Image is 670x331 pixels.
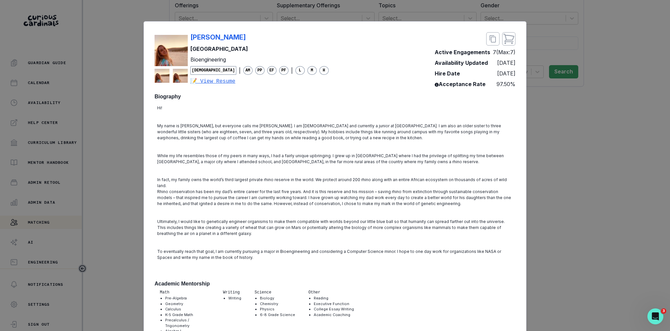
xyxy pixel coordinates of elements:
img: mentor profile picture [155,35,188,66]
li: Executive Function [314,301,354,307]
span: [DEMOGRAPHIC_DATA] [190,66,236,75]
li: Reading [314,295,354,301]
p: Acceptance Rate [435,80,486,88]
span: M [307,66,317,75]
li: K-5 Grade Math [165,312,210,318]
p: Science [255,289,295,295]
p: [PERSON_NAME] [190,32,246,42]
li: Physics [260,306,295,312]
p: Other [308,289,354,295]
span: L [295,66,305,75]
p: Rhino conservation has been my dad’s entire career for the last five years. And it is this reserv... [157,189,513,207]
p: [DATE] [497,69,515,77]
li: Biology [260,295,295,301]
p: [GEOGRAPHIC_DATA] [190,45,329,53]
button: close [502,32,515,46]
span: AM [243,66,253,75]
img: mentor profile picture [155,69,169,83]
p: Hire Date [435,69,460,77]
li: Precalculus / Trigonometry [165,317,210,328]
p: 7 (Max: 7 ) [493,48,515,56]
p: Hi! [157,105,513,111]
p: My name is [PERSON_NAME], but everyone calls me [PERSON_NAME]. I am [DEMOGRAPHIC_DATA] and curren... [157,123,513,141]
p: Writing [223,289,241,295]
li: College Essay Writing [314,306,354,312]
p: Availability Updated [435,59,488,67]
li: 6-8 Grade Science [260,312,295,318]
li: Pre-Algebra [165,295,210,301]
span: H [319,66,329,75]
p: Math [160,289,210,295]
p: | [291,66,293,74]
p: | [239,66,241,74]
li: Geometry [165,301,210,307]
h2: Biography [155,93,515,100]
iframe: Intercom live chat [647,308,663,324]
li: Chemistry [260,301,295,307]
h2: Academic Mentorship [155,280,515,287]
p: In fact, my family owns the world’s third largest private rhino reserve in the world. We protect ... [157,177,513,189]
span: PF [279,66,288,75]
li: Writing [228,295,241,301]
p: Active Engagements [435,48,490,56]
span: EF [267,66,277,75]
p: 97.50% [497,80,515,88]
p: To eventually reach that goal, I am currently pursuing a major in Bioengineering and considering ... [157,249,513,261]
span: PP [255,66,265,75]
img: mentor profile picture [173,69,188,83]
p: [DATE] [497,59,515,67]
p: Ultimately, I would like to genetically engineer organisms to make them compatible with worlds be... [157,219,513,237]
a: 📝 View Resume [190,77,329,85]
li: Academic Coaching [314,312,354,318]
p: Bioengineering [190,55,329,63]
li: Calculus [165,306,210,312]
button: close [486,32,500,46]
p: While my life resembles those of my peers in many ways, I had a fairly unique upbringing. I grew ... [157,153,513,165]
span: 3 [661,308,666,314]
